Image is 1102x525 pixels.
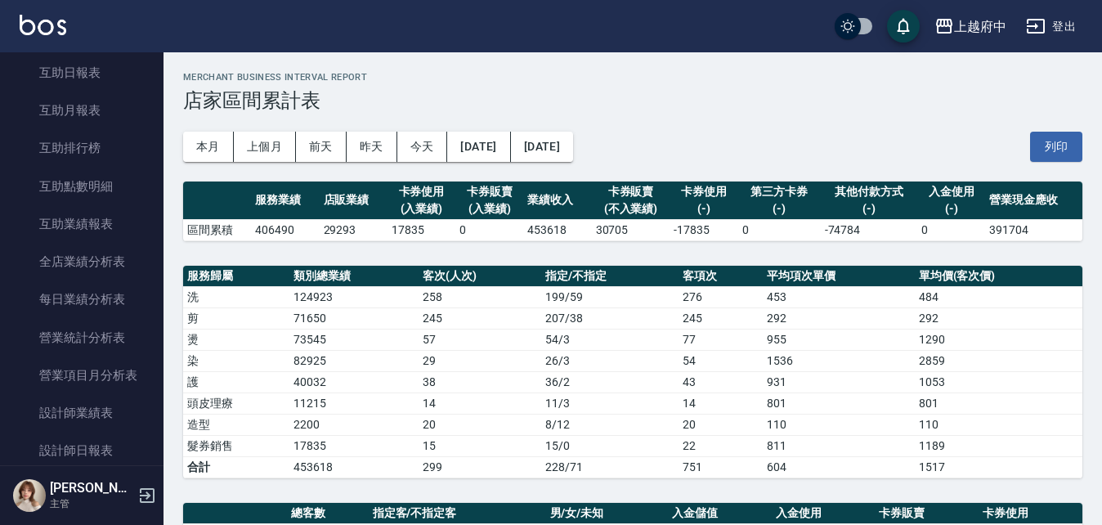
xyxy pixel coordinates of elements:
td: 71650 [289,307,419,329]
td: 299 [419,456,541,478]
td: 15 [419,435,541,456]
td: 30705 [592,219,670,240]
td: 36 / 2 [541,371,679,393]
td: 0 [455,219,523,240]
a: 全店業績分析表 [7,243,157,280]
table: a dense table [183,182,1082,241]
a: 互助月報表 [7,92,157,129]
td: 頭皮理療 [183,393,289,414]
th: 指定/不指定 [541,266,679,287]
h5: [PERSON_NAME] [50,480,133,496]
div: 卡券使用 [674,183,733,200]
button: [DATE] [511,132,573,162]
button: 上個月 [234,132,296,162]
div: 卡券使用 [392,183,451,200]
td: 11215 [289,393,419,414]
td: 1536 [763,350,915,371]
button: 登出 [1019,11,1082,42]
td: 15 / 0 [541,435,679,456]
td: 造型 [183,414,289,435]
div: (-) [742,200,817,218]
td: 26 / 3 [541,350,679,371]
td: 17835 [289,435,419,456]
a: 互助業績報表 [7,205,157,243]
td: 0 [917,219,985,240]
a: 互助排行榜 [7,129,157,167]
button: 上越府中 [928,10,1013,43]
th: 業績收入 [523,182,591,220]
h2: Merchant Business Interval Report [183,72,1082,83]
th: 總客數 [287,503,369,524]
button: save [887,10,920,43]
a: 互助日報表 [7,54,157,92]
td: 57 [419,329,541,350]
td: 髮券銷售 [183,435,289,456]
div: (入業績) [392,200,451,218]
td: 931 [763,371,915,393]
td: 124923 [289,286,419,307]
div: (-) [674,200,733,218]
td: 199 / 59 [541,286,679,307]
button: 前天 [296,132,347,162]
td: 38 [419,371,541,393]
a: 設計師業績表 [7,394,157,432]
td: 29293 [320,219,387,240]
p: 主管 [50,496,133,511]
th: 店販業績 [320,182,387,220]
td: 22 [679,435,763,456]
td: 82925 [289,350,419,371]
td: 292 [915,307,1082,329]
a: 互助點數明細 [7,168,157,205]
td: 955 [763,329,915,350]
td: 811 [763,435,915,456]
th: 營業現金應收 [985,182,1082,220]
td: 2200 [289,414,419,435]
td: 228/71 [541,456,679,478]
td: -17835 [670,219,737,240]
div: (入業績) [459,200,519,218]
th: 入金儲值 [668,503,772,524]
div: 第三方卡券 [742,183,817,200]
a: 營業統計分析表 [7,319,157,357]
td: 604 [763,456,915,478]
td: 8 / 12 [541,414,679,435]
a: 營業項目月分析表 [7,357,157,394]
td: 245 [419,307,541,329]
th: 單均價(客次價) [915,266,1082,287]
button: 今天 [397,132,448,162]
td: 801 [915,393,1082,414]
td: 77 [679,329,763,350]
div: 其他付款方式 [825,183,914,200]
td: 406490 [251,219,319,240]
td: 2859 [915,350,1082,371]
td: 292 [763,307,915,329]
td: 484 [915,286,1082,307]
a: 設計師日報表 [7,432,157,469]
td: 合計 [183,456,289,478]
button: [DATE] [447,132,510,162]
td: 29 [419,350,541,371]
td: 20 [419,414,541,435]
button: 列印 [1030,132,1082,162]
th: 平均項次單價 [763,266,915,287]
h3: 店家區間累計表 [183,89,1082,112]
th: 類別總業績 [289,266,419,287]
th: 客項次 [679,266,763,287]
td: 1517 [915,456,1082,478]
td: 73545 [289,329,419,350]
td: 剪 [183,307,289,329]
td: 245 [679,307,763,329]
td: 258 [419,286,541,307]
td: 區間累積 [183,219,251,240]
div: (不入業績) [596,200,666,218]
div: (-) [825,200,914,218]
a: 每日業績分析表 [7,280,157,318]
td: 391704 [985,219,1082,240]
table: a dense table [183,266,1082,478]
div: (-) [921,200,981,218]
img: Logo [20,15,66,35]
th: 指定客/不指定客 [369,503,546,524]
td: 276 [679,286,763,307]
td: 207 / 38 [541,307,679,329]
div: 卡券販賣 [596,183,666,200]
